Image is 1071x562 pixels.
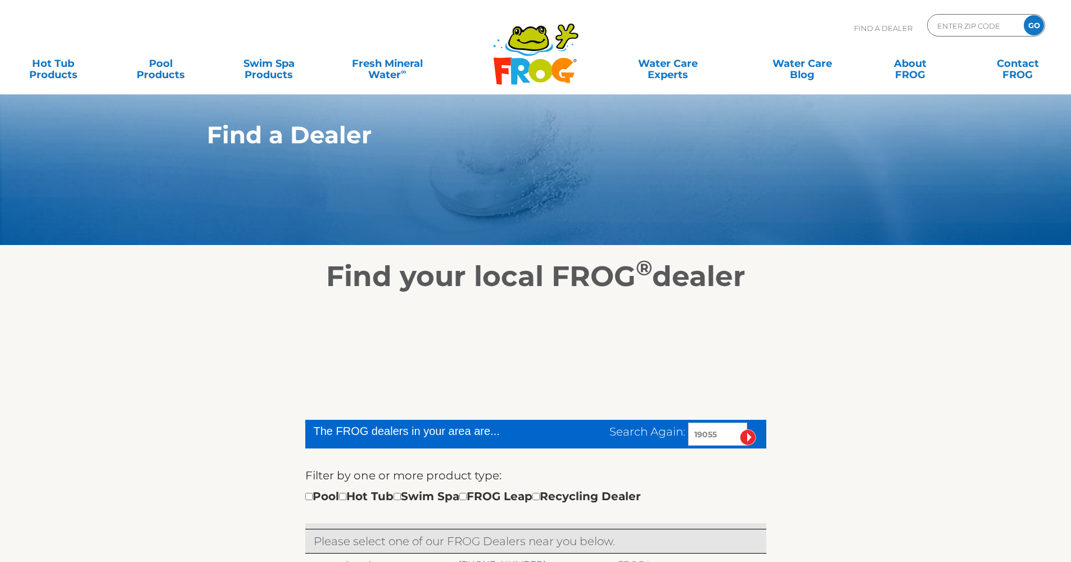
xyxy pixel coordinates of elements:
a: Swim SpaProducts [227,52,311,75]
h1: Find a Dealer [207,121,812,148]
h2: Find your local FROG dealer [190,260,882,293]
label: Filter by one or more product type: [305,466,501,484]
input: Zip Code Form [936,17,1012,34]
p: Find A Dealer [854,14,912,42]
input: GO [1024,15,1044,35]
sup: ® [636,255,652,280]
p: Please select one of our FROG Dealers near you below. [314,532,758,550]
div: The FROG dealers in your area are... [314,423,540,439]
a: Hot TubProducts [11,52,95,75]
a: Fresh MineralWater∞ [335,52,440,75]
sup: ∞ [401,67,406,76]
div: Pool Hot Tub Swim Spa FROG Leap Recycling Dealer [305,487,641,505]
a: ContactFROG [976,52,1060,75]
a: Water CareExperts [600,52,736,75]
span: Search Again: [609,425,685,438]
a: AboutFROG [868,52,952,75]
input: Submit [740,429,756,446]
a: Water CareBlog [760,52,844,75]
a: PoolProducts [119,52,203,75]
